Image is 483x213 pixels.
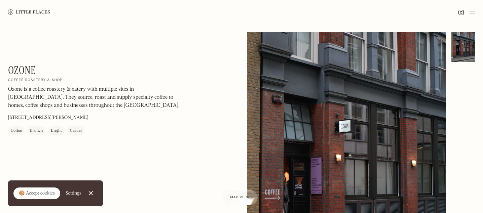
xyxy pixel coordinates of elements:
a: Settings [66,186,81,201]
div: Brunch [30,128,43,134]
a: Close Cookie Popup [84,186,98,200]
p: Ozone is a coffee roastery & eatery with multiple sites in [GEOGRAPHIC_DATA]. They source, roast ... [8,86,190,110]
div: 🍪 Accept cookies [19,190,55,197]
a: 🍪 Accept cookies [13,187,60,200]
h1: Ozone [8,64,36,77]
div: Settings [66,191,81,196]
div: Casual [70,128,82,134]
h2: Coffee roastery & shop [8,78,63,83]
span: Map view [230,196,250,199]
p: [STREET_ADDRESS][PERSON_NAME] [8,115,88,122]
a: Map view [222,190,258,205]
div: Bright [51,128,62,134]
div: Coffee [11,128,22,134]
